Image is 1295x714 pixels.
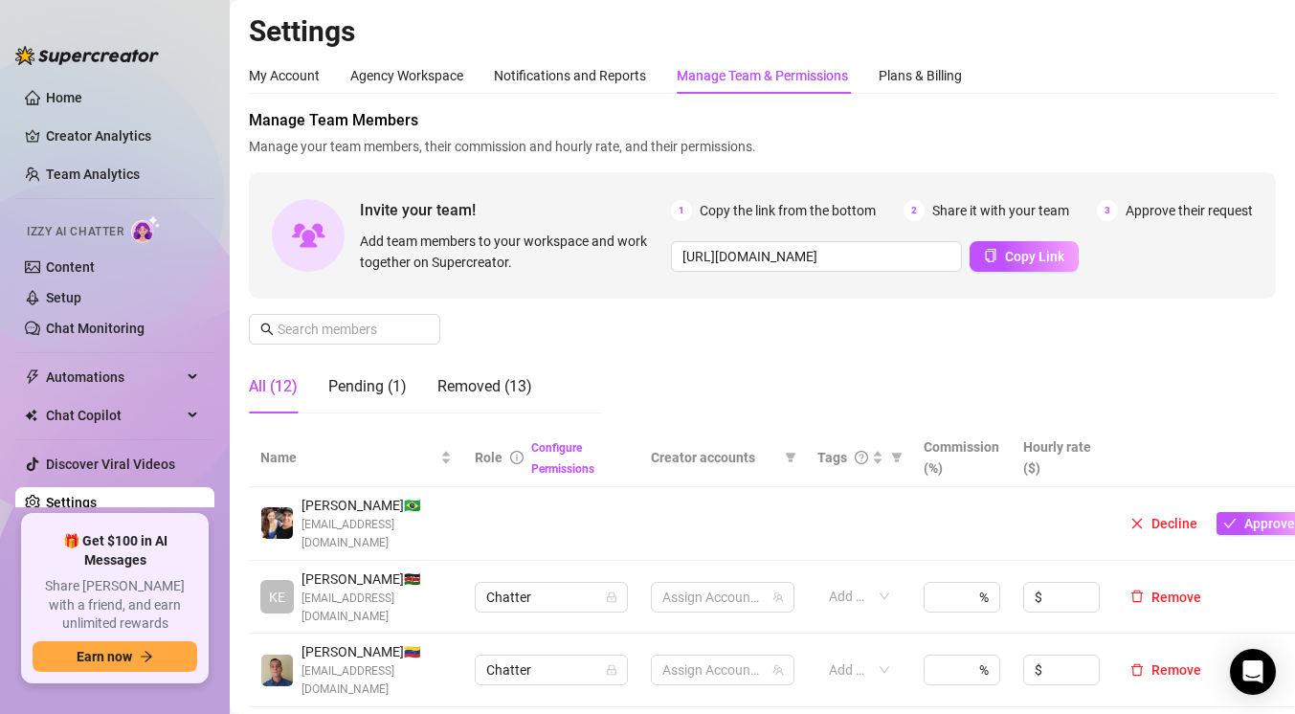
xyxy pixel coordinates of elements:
span: lock [606,664,617,676]
span: Add team members to your workspace and work together on Supercreator. [360,231,663,273]
span: Chat Copilot [46,400,182,431]
span: [EMAIL_ADDRESS][DOMAIN_NAME] [301,516,452,552]
span: Remove [1151,662,1201,678]
div: Plans & Billing [879,65,962,86]
img: AI Chatter [131,215,161,243]
img: Samiris Alves de Melo [261,507,293,539]
th: Hourly rate ($) [1012,429,1111,487]
a: Content [46,259,95,275]
button: Copy Link [970,241,1079,272]
a: Home [46,90,82,105]
span: Copy Link [1005,249,1064,264]
a: Creator Analytics [46,121,199,151]
span: Remove [1151,590,1201,605]
button: Earn nowarrow-right [33,641,197,672]
div: Manage Team & Permissions [677,65,848,86]
span: team [772,664,784,676]
span: Invite your team! [360,198,671,222]
div: Pending (1) [328,375,407,398]
span: info-circle [510,451,524,464]
span: 🎁 Get $100 in AI Messages [33,532,197,569]
span: [EMAIL_ADDRESS][DOMAIN_NAME] [301,590,452,626]
span: check [1223,517,1237,530]
span: question-circle [855,451,868,464]
a: Configure Permissions [531,441,594,476]
span: KE [269,587,285,608]
span: Chatter [486,656,616,684]
div: Notifications and Reports [494,65,646,86]
a: Settings [46,495,97,510]
span: filter [891,452,903,463]
span: [PERSON_NAME] 🇰🇪 [301,569,452,590]
a: Team Analytics [46,167,140,182]
a: Setup [46,290,81,305]
span: Manage your team members, their commission and hourly rate, and their permissions. [249,136,1276,157]
span: Share it with your team [932,200,1069,221]
span: 2 [904,200,925,221]
a: Chat Monitoring [46,321,145,336]
span: delete [1130,590,1144,603]
span: Tags [817,447,847,468]
span: filter [887,443,906,472]
span: Decline [1151,516,1197,531]
span: Share [PERSON_NAME] with a friend, and earn unlimited rewards [33,577,197,634]
span: Approve their request [1126,200,1253,221]
span: Approve [1244,516,1295,531]
button: Remove [1123,658,1209,681]
span: team [772,591,784,603]
span: thunderbolt [25,369,40,385]
button: Decline [1123,512,1205,535]
span: copy [984,249,997,262]
button: Remove [1123,586,1209,609]
span: 1 [671,200,692,221]
span: Izzy AI Chatter [27,223,123,241]
th: Commission (%) [912,429,1012,487]
img: Chat Copilot [25,409,37,422]
div: My Account [249,65,320,86]
a: Discover Viral Videos [46,457,175,472]
span: 3 [1097,200,1118,221]
span: Earn now [77,649,132,664]
span: Role [475,450,502,465]
span: filter [781,443,800,472]
span: close [1130,517,1144,530]
span: filter [785,452,796,463]
img: Gustavo Garcia [261,655,293,686]
span: arrow-right [140,650,153,663]
div: All (12) [249,375,298,398]
span: [EMAIL_ADDRESS][DOMAIN_NAME] [301,662,452,699]
div: Agency Workspace [350,65,463,86]
h2: Settings [249,13,1276,50]
span: lock [606,591,617,603]
span: Automations [46,362,182,392]
div: Open Intercom Messenger [1230,649,1276,695]
span: Manage Team Members [249,109,1276,132]
span: delete [1130,663,1144,677]
span: [PERSON_NAME] 🇻🇪 [301,641,452,662]
div: Removed (13) [437,375,532,398]
span: Name [260,447,436,468]
th: Name [249,429,463,487]
span: search [260,323,274,336]
span: [PERSON_NAME] 🇧🇷 [301,495,452,516]
span: Chatter [486,583,616,612]
input: Search members [278,319,413,340]
span: Copy the link from the bottom [700,200,876,221]
img: logo-BBDzfeDw.svg [15,46,159,65]
span: Creator accounts [651,447,777,468]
